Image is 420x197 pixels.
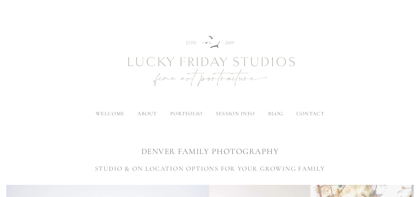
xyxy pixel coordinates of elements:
a: contact [296,110,324,117]
a: blog [268,110,283,117]
h1: DENVER FAMILY PHOTOGRAPHY [6,146,414,157]
label: about [137,110,157,117]
label: session info [216,110,255,117]
h3: STUDIO & ON LOCATION OPTIONS FOR YOUR GROWING FAMILY [6,164,414,174]
img: Newborn Photography Denver | Lucky Friday Studios [92,12,328,111]
label: portfolio [170,110,203,117]
a: welcome [96,110,124,117]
